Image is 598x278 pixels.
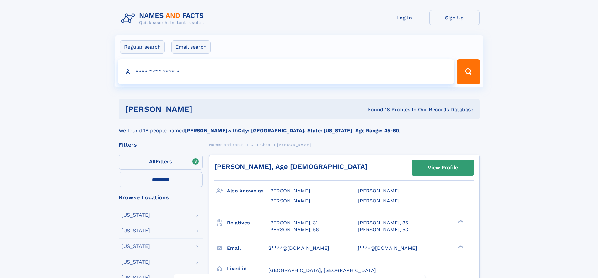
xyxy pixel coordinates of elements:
[268,219,318,226] a: [PERSON_NAME], 31
[428,160,458,175] div: View Profile
[268,188,310,194] span: [PERSON_NAME]
[358,226,408,233] a: [PERSON_NAME], 53
[268,267,376,273] span: [GEOGRAPHIC_DATA], [GEOGRAPHIC_DATA]
[214,163,368,170] a: [PERSON_NAME], Age [DEMOGRAPHIC_DATA]
[171,40,211,54] label: Email search
[119,195,203,200] div: Browse Locations
[119,10,209,27] img: Logo Names and Facts
[358,188,400,194] span: [PERSON_NAME]
[429,10,480,25] a: Sign Up
[185,128,227,134] b: [PERSON_NAME]
[118,59,454,84] input: search input
[412,160,474,175] a: View Profile
[277,143,311,147] span: [PERSON_NAME]
[456,244,464,249] div: ❯
[121,260,150,265] div: [US_STATE]
[457,59,480,84] button: Search Button
[251,143,253,147] span: C
[238,128,399,134] b: City: [GEOGRAPHIC_DATA], State: [US_STATE], Age Range: 45-60
[280,106,473,113] div: Found 18 Profiles In Our Records Database
[119,155,203,170] label: Filters
[149,159,156,165] span: All
[119,119,480,134] div: We found 18 people named with .
[260,143,270,147] span: Chao
[268,198,310,204] span: [PERSON_NAME]
[227,263,268,274] h3: Lived in
[268,226,319,233] a: [PERSON_NAME], 56
[121,244,150,249] div: [US_STATE]
[227,186,268,196] h3: Also known as
[209,141,244,149] a: Names and Facts
[358,198,400,204] span: [PERSON_NAME]
[119,142,203,148] div: Filters
[120,40,165,54] label: Regular search
[121,212,150,218] div: [US_STATE]
[379,10,429,25] a: Log In
[251,141,253,149] a: C
[125,105,280,113] h1: [PERSON_NAME]
[227,243,268,254] h3: Email
[227,218,268,228] h3: Relatives
[260,141,270,149] a: Chao
[358,219,408,226] a: [PERSON_NAME], 35
[121,228,150,233] div: [US_STATE]
[456,219,464,223] div: ❯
